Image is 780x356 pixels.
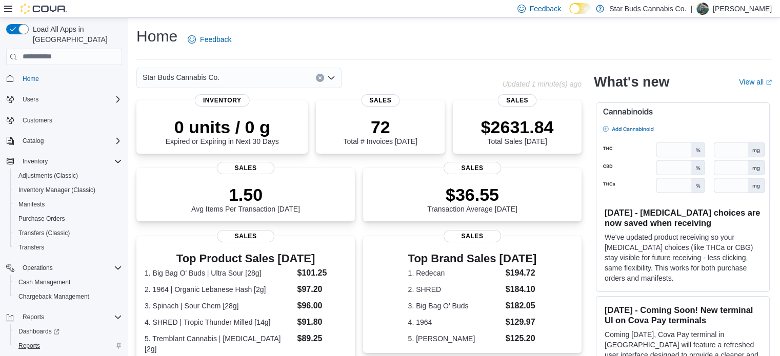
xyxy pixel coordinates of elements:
[145,268,293,278] dt: 1. Big Bag O' Buds | Ultra Sour [28g]
[14,213,122,225] span: Purchase Orders
[506,283,537,296] dd: $184.10
[609,3,686,15] p: Star Buds Cannabis Co.
[23,313,44,321] span: Reports
[18,93,122,106] span: Users
[14,198,122,211] span: Manifests
[327,74,335,82] button: Open list of options
[14,325,64,338] a: Dashboards
[408,253,537,265] h3: Top Brand Sales [DATE]
[195,94,250,107] span: Inventory
[297,283,346,296] dd: $97.20
[605,207,761,228] h3: [DATE] - [MEDICAL_DATA] choices are now saved when receiving
[18,135,122,147] span: Catalog
[2,113,126,128] button: Customers
[10,226,126,240] button: Transfers (Classic)
[200,34,231,45] span: Feedback
[316,74,324,82] button: Clear input
[29,24,122,45] span: Load All Apps in [GEOGRAPHIC_DATA]
[297,300,346,312] dd: $96.00
[10,212,126,226] button: Purchase Orders
[297,316,346,328] dd: $91.80
[506,300,537,312] dd: $182.05
[343,117,417,137] p: 72
[18,114,122,127] span: Customers
[145,284,293,295] dt: 2. 1964 | Organic Lebanese Hash [2g]
[408,317,502,327] dt: 4. 1964
[23,264,53,272] span: Operations
[444,230,501,242] span: Sales
[23,116,52,124] span: Customers
[2,261,126,275] button: Operations
[18,93,43,106] button: Users
[18,278,70,286] span: Cash Management
[14,170,122,182] span: Adjustments (Classic)
[14,340,122,352] span: Reports
[166,117,279,145] div: Expired or Expiring in Next 30 Days
[605,232,761,283] p: We've updated product receiving so your [MEDICAL_DATA] choices (like THCa or CBG) stay visible fo...
[18,292,89,301] span: Chargeback Management
[18,114,56,127] a: Customers
[136,26,177,47] h1: Home
[145,301,293,311] dt: 3. Spinach | Sour Chem [28g]
[18,155,52,167] button: Inventory
[14,227,122,239] span: Transfers (Classic)
[2,154,126,169] button: Inventory
[481,117,554,145] div: Total Sales [DATE]
[713,3,772,15] p: [PERSON_NAME]
[21,4,67,14] img: Cova
[506,332,537,345] dd: $125.20
[18,215,65,223] span: Purchase Orders
[14,213,69,225] a: Purchase Orders
[481,117,554,137] p: $2631.84
[766,79,772,86] svg: External link
[14,241,48,254] a: Transfers
[18,135,48,147] button: Catalog
[498,94,536,107] span: Sales
[14,340,44,352] a: Reports
[594,74,669,90] h2: What's new
[23,157,48,165] span: Inventory
[191,184,300,205] p: 1.50
[18,172,78,180] span: Adjustments (Classic)
[444,162,501,174] span: Sales
[10,240,126,255] button: Transfers
[18,262,122,274] span: Operations
[18,262,57,274] button: Operations
[297,332,346,345] dd: $89.25
[18,243,44,252] span: Transfers
[503,80,582,88] p: Updated 1 minute(s) ago
[408,333,502,344] dt: 5. [PERSON_NAME]
[408,268,502,278] dt: 1. Redecan
[10,197,126,212] button: Manifests
[145,317,293,327] dt: 4. SHRED | Tropic Thunder Milled [14g]
[427,184,517,205] p: $36.55
[696,3,709,15] div: Danielle Kapsimalis
[217,230,274,242] span: Sales
[191,184,300,213] div: Avg Items Per Transaction [DATE]
[605,305,761,325] h3: [DATE] - Coming Soon! New terminal UI on Cova Pay terminals
[18,327,59,336] span: Dashboards
[2,92,126,107] button: Users
[10,324,126,339] a: Dashboards
[530,4,561,14] span: Feedback
[10,289,126,304] button: Chargeback Management
[569,3,591,14] input: Dark Mode
[690,3,692,15] p: |
[18,155,122,167] span: Inventory
[18,342,40,350] span: Reports
[739,78,772,86] a: View allExternal link
[10,183,126,197] button: Inventory Manager (Classic)
[2,310,126,324] button: Reports
[10,275,126,289] button: Cash Management
[14,198,49,211] a: Manifests
[14,276,74,288] a: Cash Management
[18,311,122,323] span: Reports
[14,170,82,182] a: Adjustments (Classic)
[145,333,293,354] dt: 5. Tremblant Cannabis | [MEDICAL_DATA] [2g]
[143,71,219,83] span: Star Buds Cannabis Co.
[2,134,126,148] button: Catalog
[184,29,235,50] a: Feedback
[14,325,122,338] span: Dashboards
[14,290,122,303] span: Chargeback Management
